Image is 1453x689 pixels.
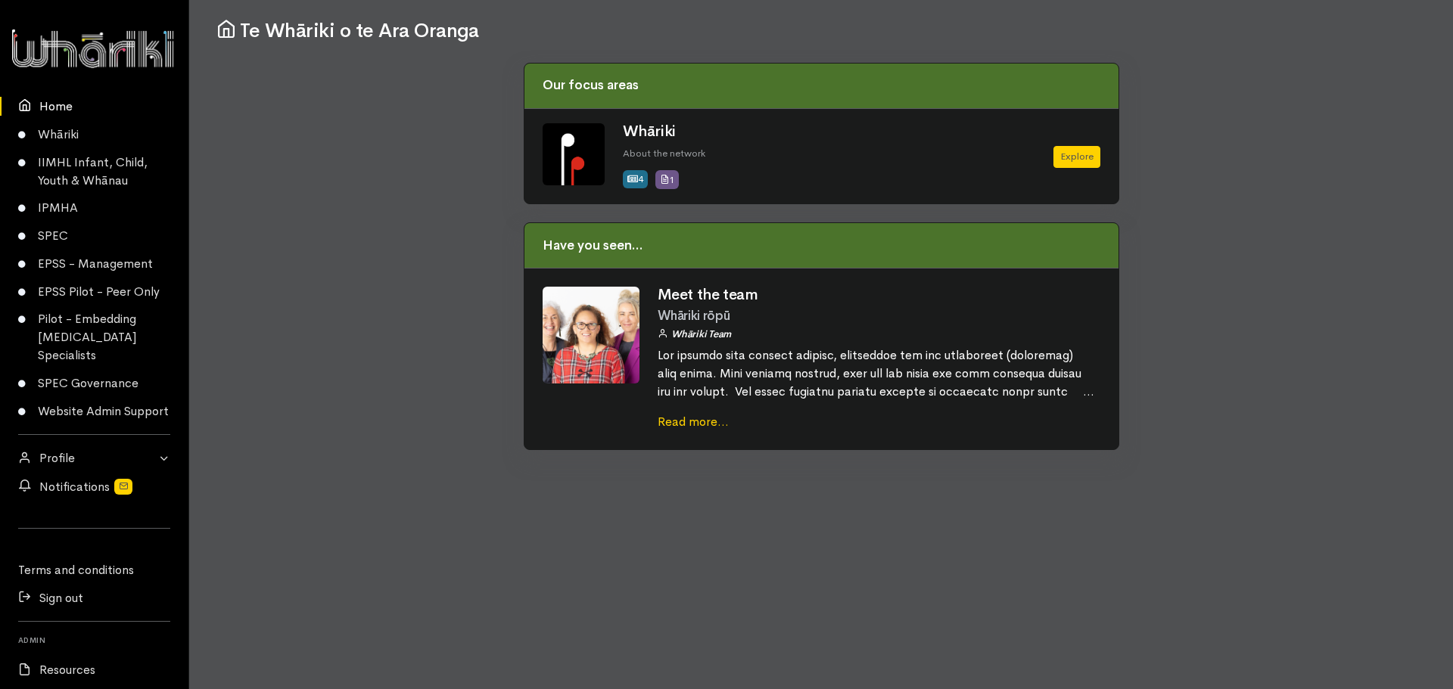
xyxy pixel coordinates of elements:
a: Explore [1053,146,1100,168]
img: Whariki%20Icon_Icon_Tile.png [543,123,605,185]
div: Have you seen... [524,223,1119,268]
h6: Admin [18,631,170,649]
a: Read more... [658,414,729,430]
div: Our focus areas [524,64,1119,109]
h1: Te Whāriki o te Ara Oranga [216,18,1426,42]
a: Whāriki [623,122,676,141]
